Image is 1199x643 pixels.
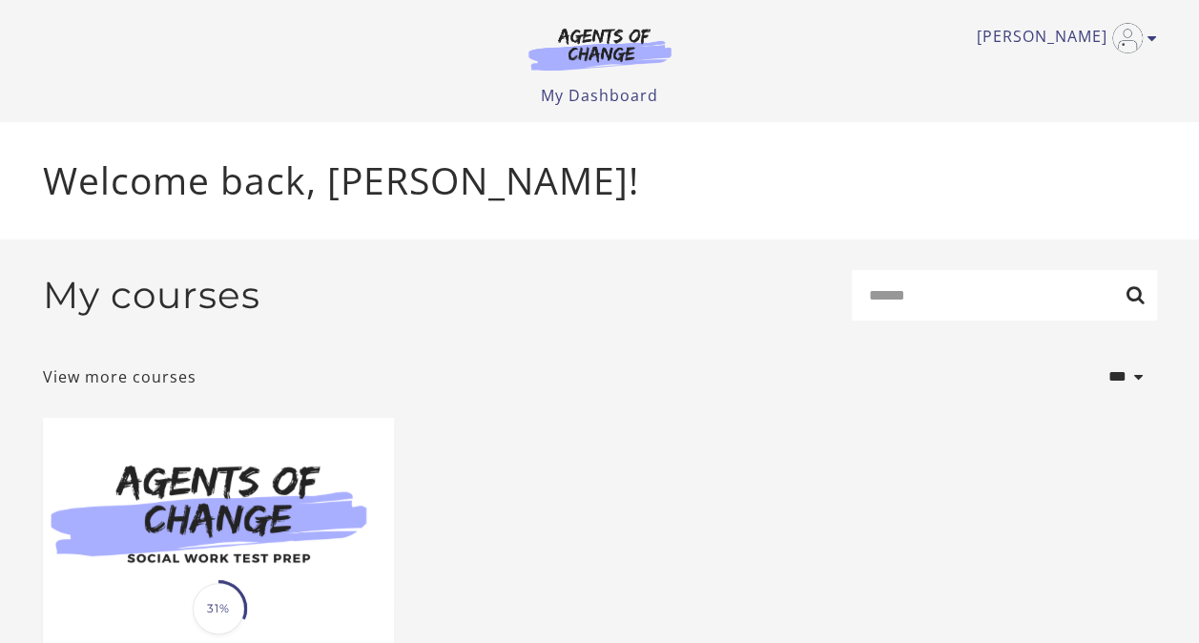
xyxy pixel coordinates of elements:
a: My Dashboard [541,85,658,106]
a: Toggle menu [977,23,1147,53]
img: Agents of Change Logo [508,27,692,71]
h2: My courses [43,273,260,318]
a: View more courses [43,365,196,388]
p: Welcome back, [PERSON_NAME]! [43,153,1157,209]
span: 31% [193,583,244,634]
